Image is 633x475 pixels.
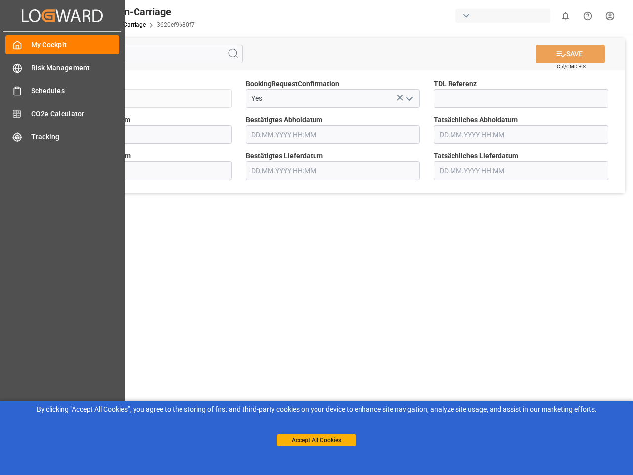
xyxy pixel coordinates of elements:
[57,161,232,180] input: DD.MM.YYYY HH:MM
[5,127,119,146] a: Tracking
[31,132,120,142] span: Tracking
[5,81,119,100] a: Schedules
[246,161,420,180] input: DD.MM.YYYY HH:MM
[7,404,626,415] div: By clicking "Accept All Cookies”, you agree to the storing of first and third-party cookies on yo...
[554,5,577,27] button: show 0 new notifications
[246,115,322,125] span: Bestätigtes Abholdatum
[31,86,120,96] span: Schedules
[5,58,119,77] a: Risk Management
[557,63,586,70] span: Ctrl/CMD + S
[434,79,477,89] span: TDL Referenz
[45,45,243,63] input: Search Fields
[434,125,608,144] input: DD.MM.YYYY HH:MM
[5,104,119,123] a: CO2e Calculator
[246,79,339,89] span: BookingRequestConfirmation
[57,125,232,144] input: DD.MM.YYYY HH:MM
[536,45,605,63] button: SAVE
[246,125,420,144] input: DD.MM.YYYY HH:MM
[277,434,356,446] button: Accept All Cookies
[434,151,518,161] span: Tatsächliches Lieferdatum
[246,151,323,161] span: Bestätigtes Lieferdatum
[577,5,599,27] button: Help Center
[402,91,416,106] button: open menu
[31,40,120,50] span: My Cockpit
[31,63,120,73] span: Risk Management
[434,161,608,180] input: DD.MM.YYYY HH:MM
[5,35,119,54] a: My Cockpit
[434,115,518,125] span: Tatsächliches Abholdatum
[31,109,120,119] span: CO2e Calculator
